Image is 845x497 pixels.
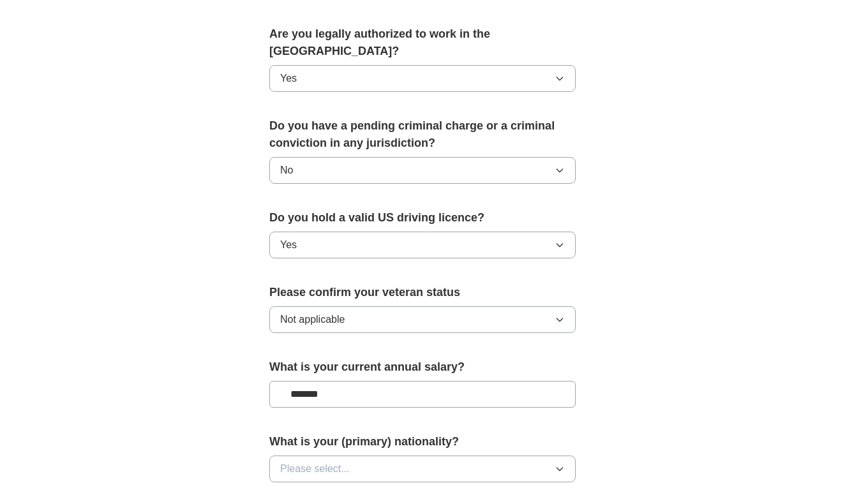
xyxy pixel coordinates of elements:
label: Do you have a pending criminal charge or a criminal conviction in any jurisdiction? [269,117,576,152]
span: Please select... [280,461,350,477]
button: Please select... [269,456,576,482]
button: No [269,157,576,184]
label: What is your current annual salary? [269,359,576,376]
span: Yes [280,71,297,86]
label: Are you legally authorized to work in the [GEOGRAPHIC_DATA]? [269,26,576,60]
button: Yes [269,65,576,92]
label: Do you hold a valid US driving licence? [269,209,576,226]
label: Please confirm your veteran status [269,284,576,301]
label: What is your (primary) nationality? [269,433,576,450]
span: Yes [280,237,297,253]
button: Not applicable [269,306,576,333]
span: No [280,163,293,178]
button: Yes [269,232,576,258]
span: Not applicable [280,312,345,327]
